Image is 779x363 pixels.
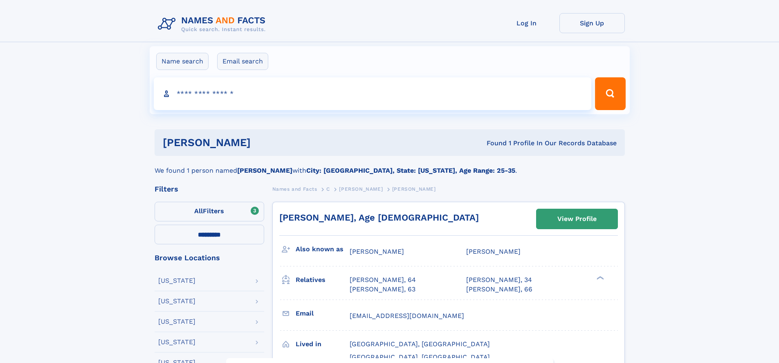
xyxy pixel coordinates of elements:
[158,277,195,284] div: [US_STATE]
[557,210,597,228] div: View Profile
[296,307,350,320] h3: Email
[272,184,317,194] a: Names and Facts
[296,273,350,287] h3: Relatives
[466,275,532,284] a: [PERSON_NAME], 34
[326,184,330,194] a: C
[350,275,416,284] a: [PERSON_NAME], 64
[154,77,592,110] input: search input
[350,353,490,361] span: [GEOGRAPHIC_DATA], [GEOGRAPHIC_DATA]
[194,207,203,215] span: All
[237,167,292,174] b: [PERSON_NAME]
[350,312,464,320] span: [EMAIL_ADDRESS][DOMAIN_NAME]
[155,13,272,35] img: Logo Names and Facts
[158,318,195,325] div: [US_STATE]
[155,156,625,176] div: We found 1 person named with .
[350,340,490,348] span: [GEOGRAPHIC_DATA], [GEOGRAPHIC_DATA]
[217,53,268,70] label: Email search
[466,285,532,294] a: [PERSON_NAME], 66
[559,13,625,33] a: Sign Up
[155,185,264,193] div: Filters
[155,254,264,262] div: Browse Locations
[350,285,415,294] a: [PERSON_NAME], 63
[326,186,330,192] span: C
[595,275,604,281] div: ❯
[339,186,383,192] span: [PERSON_NAME]
[350,248,404,255] span: [PERSON_NAME]
[296,337,350,351] h3: Lived in
[296,242,350,256] h3: Also known as
[368,139,617,148] div: Found 1 Profile In Our Records Database
[392,186,436,192] span: [PERSON_NAME]
[537,209,617,229] a: View Profile
[466,248,521,255] span: [PERSON_NAME]
[155,202,264,221] label: Filters
[279,212,479,223] a: [PERSON_NAME], Age [DEMOGRAPHIC_DATA]
[494,13,559,33] a: Log In
[163,138,369,148] h1: [PERSON_NAME]
[306,167,515,174] b: City: [GEOGRAPHIC_DATA], State: [US_STATE], Age Range: 25-35
[158,339,195,345] div: [US_STATE]
[158,298,195,304] div: [US_STATE]
[595,77,625,110] button: Search Button
[156,53,209,70] label: Name search
[339,184,383,194] a: [PERSON_NAME]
